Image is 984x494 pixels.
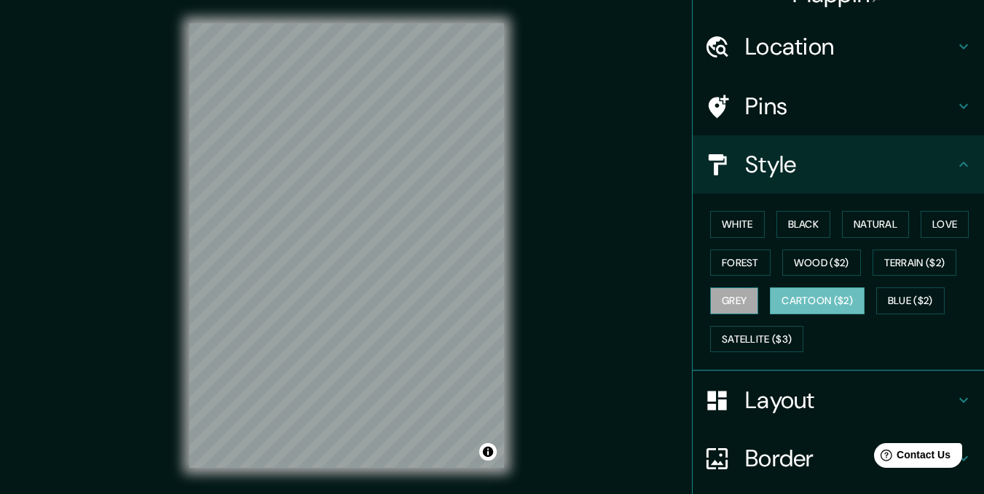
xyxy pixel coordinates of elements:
div: Pins [693,77,984,135]
button: Cartoon ($2) [770,287,865,314]
h4: Pins [745,92,955,121]
canvas: Map [189,23,504,468]
div: Location [693,17,984,76]
button: Love [921,211,969,238]
button: White [710,211,765,238]
button: Black [776,211,831,238]
div: Style [693,135,984,194]
div: Border [693,429,984,487]
iframe: Help widget launcher [854,437,968,478]
h4: Location [745,32,955,61]
button: Forest [710,250,771,276]
button: Grey [710,287,758,314]
button: Satellite ($3) [710,326,803,353]
h4: Style [745,150,955,179]
div: Layout [693,371,984,429]
h4: Border [745,444,955,473]
h4: Layout [745,386,955,415]
button: Toggle attribution [479,443,497,461]
button: Natural [842,211,909,238]
button: Wood ($2) [782,250,861,276]
button: Blue ($2) [876,287,945,314]
button: Terrain ($2) [873,250,957,276]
